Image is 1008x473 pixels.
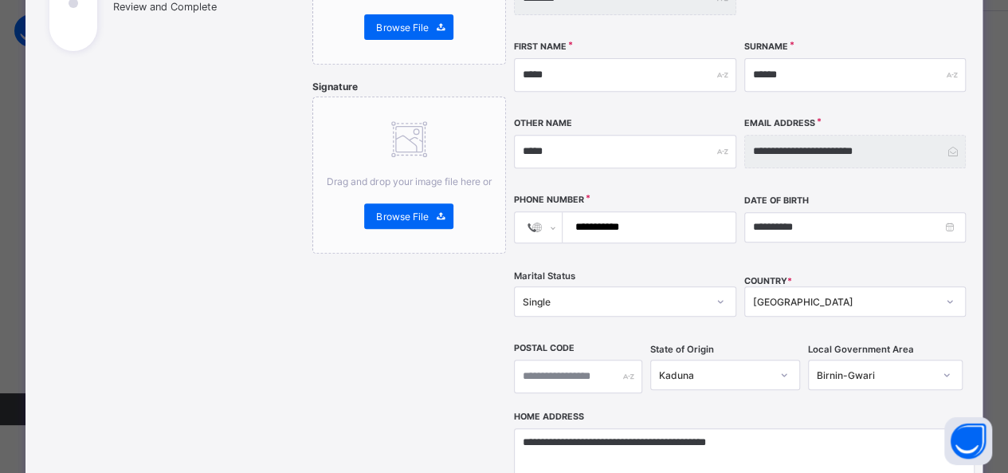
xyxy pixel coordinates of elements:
span: State of Origin [650,344,714,355]
div: [GEOGRAPHIC_DATA] [753,296,936,308]
span: Browse File [376,22,428,34]
label: Email Address [744,118,815,128]
button: Open asap [944,417,992,465]
div: Single [523,296,706,308]
span: Browse File [376,211,428,223]
label: Home Address [514,412,584,422]
label: Phone Number [514,195,584,205]
div: Kaduna [659,369,771,381]
span: COUNTRY [744,276,792,286]
label: First Name [514,41,567,52]
label: Surname [744,41,788,52]
span: Local Government Area [808,344,914,355]
label: Postal Code [514,343,575,353]
span: Signature [312,81,358,93]
span: Drag and drop your image file here or [327,175,491,187]
div: Drag and drop your image file here orBrowse File [312,97,507,254]
span: Marital Status [514,270,575,282]
div: Birnin-Gwari [817,369,933,381]
label: Other Name [514,118,572,128]
label: Date of Birth [744,195,809,206]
